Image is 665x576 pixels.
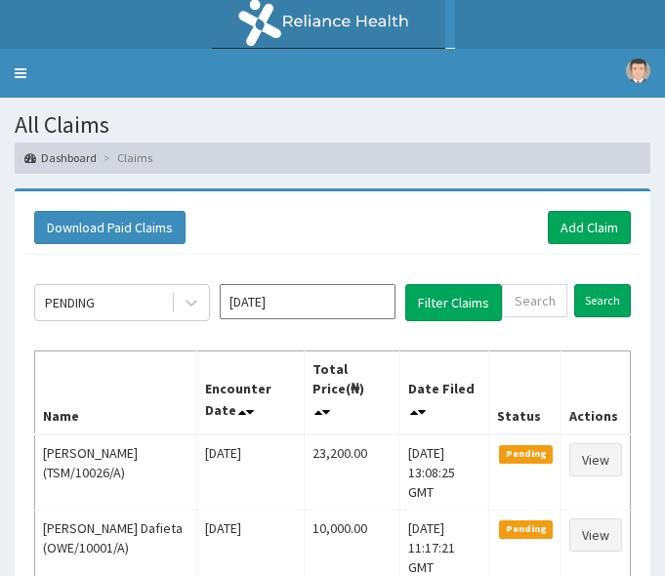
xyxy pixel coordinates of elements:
[24,149,97,166] a: Dashboard
[569,443,622,476] a: View
[400,434,489,511] td: [DATE] 13:08:25 GMT
[502,284,567,317] input: Search by HMO ID
[197,434,305,511] td: [DATE]
[548,211,631,244] a: Add Claim
[499,520,553,538] span: Pending
[304,434,399,511] td: 23,200.00
[34,211,186,244] button: Download Paid Claims
[45,293,95,312] div: PENDING
[626,59,650,83] img: User Image
[35,434,197,511] td: [PERSON_NAME] (TSM/10026/A)
[574,284,631,317] input: Search
[405,284,502,321] button: Filter Claims
[561,350,630,434] th: Actions
[489,350,561,434] th: Status
[197,350,305,434] th: Encounter Date
[220,284,395,319] input: Select Month and Year
[35,350,197,434] th: Name
[304,350,399,434] th: Total Price(₦)
[499,445,553,463] span: Pending
[400,350,489,434] th: Date Filed
[569,518,622,552] a: View
[15,112,650,138] h1: All Claims
[99,149,152,166] li: Claims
